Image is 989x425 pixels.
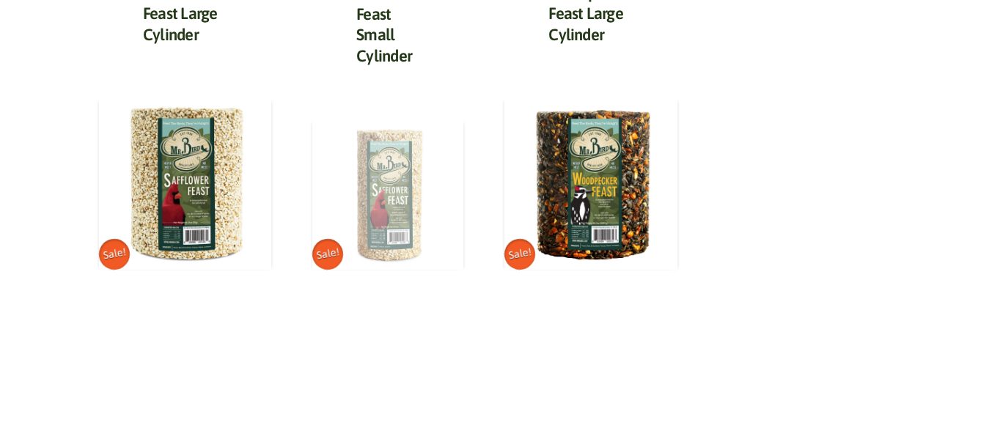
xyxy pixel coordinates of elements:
span: Sale! [97,236,133,272]
span: Sale! [502,236,538,272]
span: Sale! [310,236,346,272]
